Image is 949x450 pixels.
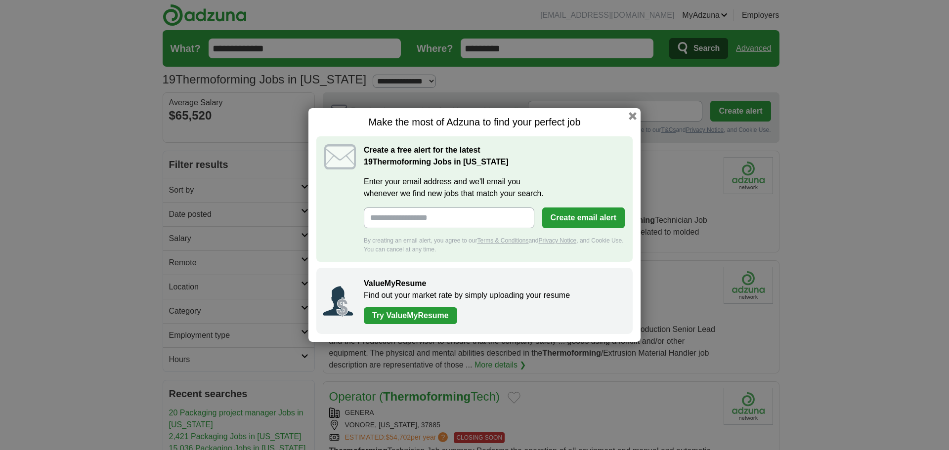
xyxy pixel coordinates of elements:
button: Create email alert [542,207,625,228]
img: icon_email.svg [324,144,356,169]
h1: Make the most of Adzuna to find your perfect job [316,116,633,128]
a: Try ValueMyResume [364,307,457,324]
a: Terms & Conditions [477,237,528,244]
h2: ValueMyResume [364,278,623,289]
p: Find out your market rate by simply uploading your resume [364,289,623,301]
strong: Thermoforming Jobs in [US_STATE] [364,158,509,166]
span: 19 [364,156,373,168]
label: Enter your email address and we'll email you whenever we find new jobs that match your search. [364,176,625,200]
div: By creating an email alert, you agree to our and , and Cookie Use. You can cancel at any time. [364,236,625,254]
h2: Create a free alert for the latest [364,144,625,168]
a: Privacy Notice [539,237,577,244]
